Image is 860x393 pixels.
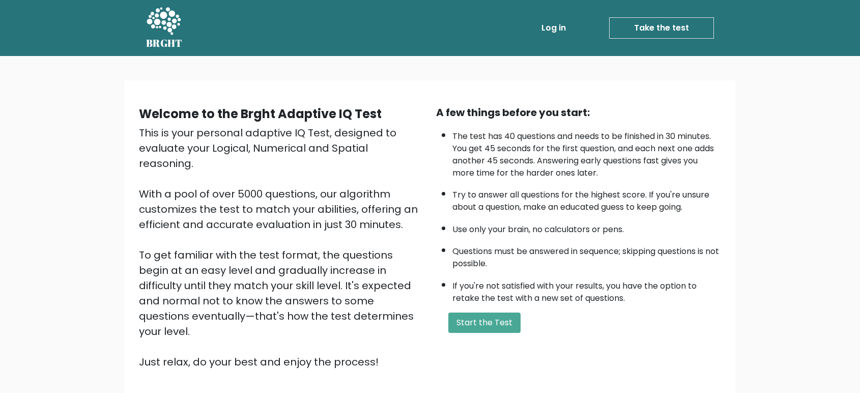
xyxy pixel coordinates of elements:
[146,37,183,49] h5: BRGHT
[452,218,721,236] li: Use only your brain, no calculators or pens.
[448,313,521,333] button: Start the Test
[452,184,721,213] li: Try to answer all questions for the highest score. If you're unsure about a question, make an edu...
[452,275,721,304] li: If you're not satisfied with your results, you have the option to retake the test with a new set ...
[139,125,424,370] div: This is your personal adaptive IQ Test, designed to evaluate your Logical, Numerical and Spatial ...
[146,4,183,52] a: BRGHT
[436,105,721,120] div: A few things before you start:
[537,18,570,38] a: Log in
[139,105,382,122] b: Welcome to the Brght Adaptive IQ Test
[452,240,721,270] li: Questions must be answered in sequence; skipping questions is not possible.
[609,17,714,39] a: Take the test
[452,125,721,179] li: The test has 40 questions and needs to be finished in 30 minutes. You get 45 seconds for the firs...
